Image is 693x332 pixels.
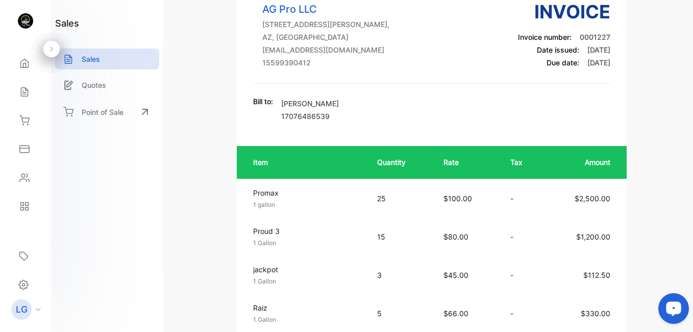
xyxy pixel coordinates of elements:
[18,13,33,29] img: logo
[262,19,389,30] p: [STREET_ADDRESS][PERSON_NAME],
[510,157,534,168] p: Tax
[262,44,389,55] p: [EMAIL_ADDRESS][DOMAIN_NAME]
[377,157,424,168] p: Quantity
[580,33,610,41] span: 0001227
[253,277,359,286] p: 1 Gallon
[537,45,579,54] span: Date issued:
[82,107,123,117] p: Point of Sale
[55,49,159,69] a: Sales
[576,232,610,241] span: $1,200.00
[575,194,610,203] span: $2,500.00
[377,231,424,242] p: 15
[253,302,359,313] p: Raiz
[281,111,339,122] p: 17076486539
[281,98,339,109] p: [PERSON_NAME]
[377,193,424,204] p: 25
[377,270,424,280] p: 3
[55,101,159,123] a: Point of Sale
[510,270,534,280] p: -
[547,58,579,67] span: Due date:
[510,231,534,242] p: -
[82,54,100,64] p: Sales
[443,157,490,168] p: Rate
[253,264,359,275] p: jackpot
[55,75,159,96] a: Quotes
[253,96,273,107] p: Bill to:
[583,271,610,279] span: $112.50
[262,32,389,42] p: AZ, [GEOGRAPHIC_DATA]
[650,289,693,332] iframe: LiveChat chat widget
[443,309,468,318] span: $66.00
[587,45,610,54] span: [DATE]
[443,271,468,279] span: $45.00
[262,2,389,17] p: AG Pro LLC
[55,16,79,30] h1: sales
[377,308,424,319] p: 5
[253,226,359,236] p: Proud 3
[443,232,468,241] span: $80.00
[82,80,106,90] p: Quotes
[253,239,359,248] p: 1 Gallon
[518,33,572,41] span: Invoice number:
[443,194,472,203] span: $100.00
[555,157,611,168] p: Amount
[253,157,357,168] p: Item
[510,193,534,204] p: -
[262,57,389,68] p: 15599390412
[253,315,359,324] p: 1 Gallon
[16,303,28,316] p: LG
[581,309,610,318] span: $330.00
[587,58,610,67] span: [DATE]
[253,200,359,209] p: 1 gallon
[510,308,534,319] p: -
[253,187,359,198] p: Promax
